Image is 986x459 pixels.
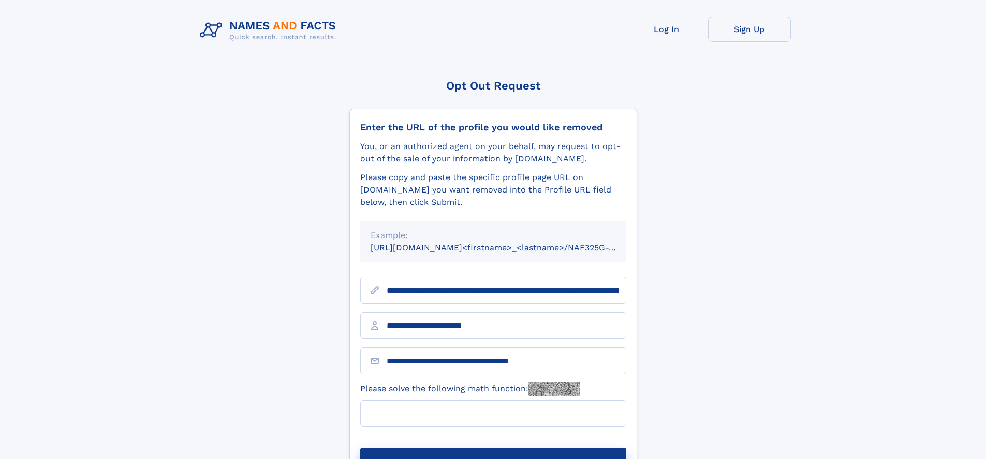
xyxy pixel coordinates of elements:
div: Opt Out Request [349,79,637,92]
label: Please solve the following math function: [360,382,580,396]
img: Logo Names and Facts [196,17,345,45]
div: Example: [371,229,616,242]
div: Enter the URL of the profile you would like removed [360,122,626,133]
div: Please copy and paste the specific profile page URL on [DOMAIN_NAME] you want removed into the Pr... [360,171,626,209]
a: Sign Up [708,17,791,42]
small: [URL][DOMAIN_NAME]<firstname>_<lastname>/NAF325G-xxxxxxxx [371,243,646,253]
div: You, or an authorized agent on your behalf, may request to opt-out of the sale of your informatio... [360,140,626,165]
a: Log In [625,17,708,42]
